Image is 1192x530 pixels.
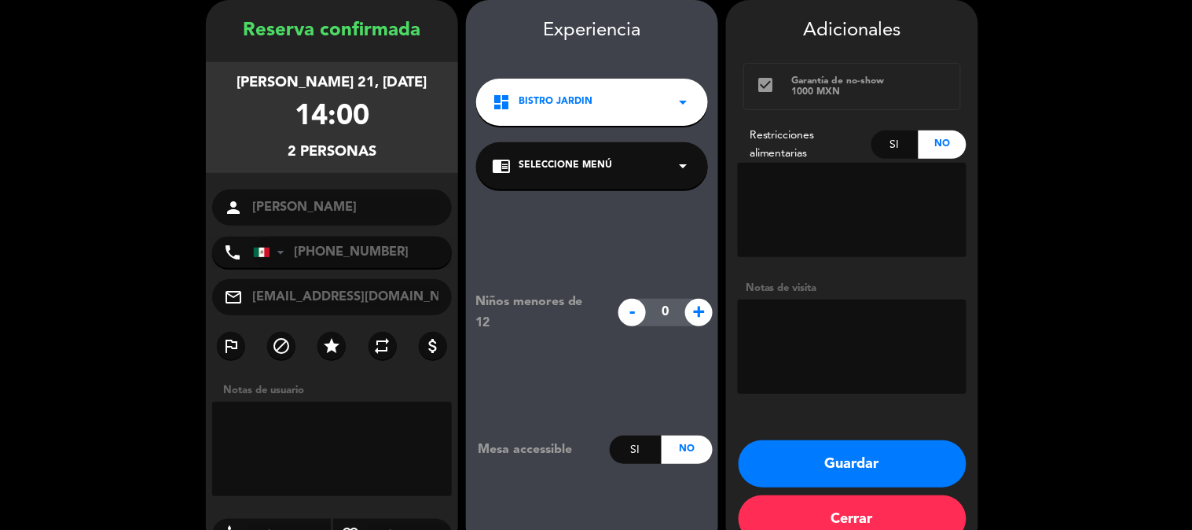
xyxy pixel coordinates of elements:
[519,94,592,110] span: Bistro Jardin
[223,243,242,262] i: phone
[222,337,240,355] i: outlined_flag
[919,131,966,159] div: No
[424,337,442,355] i: attach_money
[288,141,376,164] div: 2 personas
[464,292,611,333] div: Niños menores de 12
[466,16,718,46] div: Experiencia
[272,337,291,355] i: block
[295,94,369,141] div: 14:00
[492,156,511,175] i: chrome_reader_mode
[373,337,392,355] i: repeat
[237,72,427,94] div: [PERSON_NAME] 21, [DATE]
[492,93,511,112] i: dashboard
[254,237,290,267] div: Mexico (México): +52
[466,440,610,460] div: Mesa accessible
[322,337,341,355] i: star
[673,156,692,175] i: arrow_drop_down
[738,127,871,163] div: Restricciones alimentarias
[673,93,692,112] i: arrow_drop_down
[738,16,966,46] div: Adicionales
[792,75,948,86] div: Garantía de no-show
[215,382,458,399] div: Notas de usuario
[519,158,612,174] span: Seleccione Menú
[685,299,713,326] span: +
[206,16,458,46] div: Reserva confirmada
[618,299,646,326] span: -
[756,75,775,94] i: check_box
[738,280,966,296] div: Notas de visita
[792,86,948,98] div: 1000 MXN
[610,436,661,464] div: Si
[662,436,713,464] div: No
[224,198,243,217] i: person
[224,288,243,307] i: mail_outline
[739,440,966,488] button: Guardar
[871,131,919,159] div: Si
